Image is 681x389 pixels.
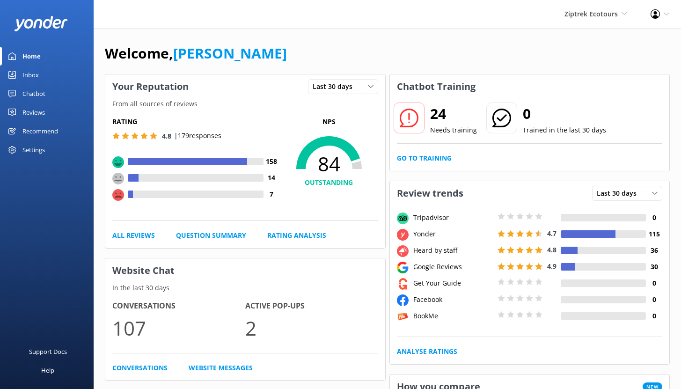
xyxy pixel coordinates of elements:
[41,361,54,380] div: Help
[411,278,495,288] div: Get Your Guide
[29,342,67,361] div: Support Docs
[411,294,495,305] div: Facebook
[280,117,378,127] p: NPS
[646,262,662,272] h4: 30
[264,189,280,199] h4: 7
[390,181,470,206] h3: Review trends
[547,262,557,271] span: 4.9
[105,258,385,283] h3: Website Chat
[112,300,245,312] h4: Conversations
[523,125,606,135] p: Trained in the last 30 days
[112,363,168,373] a: Conversations
[105,42,287,65] h1: Welcome,
[280,177,378,188] h4: OUTSTANDING
[162,132,171,140] span: 4.8
[397,346,457,357] a: Analyse Ratings
[14,16,68,31] img: yonder-white-logo.png
[245,312,378,344] p: 2
[105,99,385,109] p: From all sources of reviews
[245,300,378,312] h4: Active Pop-ups
[264,173,280,183] h4: 14
[105,283,385,293] p: In the last 30 days
[173,44,287,63] a: [PERSON_NAME]
[597,188,642,198] span: Last 30 days
[397,153,452,163] a: Go to Training
[22,66,39,84] div: Inbox
[264,156,280,167] h4: 158
[267,230,326,241] a: Rating Analysis
[189,363,253,373] a: Website Messages
[105,74,196,99] h3: Your Reputation
[22,122,58,140] div: Recommend
[646,245,662,256] h4: 36
[112,230,155,241] a: All Reviews
[313,81,358,92] span: Last 30 days
[411,229,495,239] div: Yonder
[411,262,495,272] div: Google Reviews
[646,311,662,321] h4: 0
[430,125,477,135] p: Needs training
[112,312,245,344] p: 107
[646,213,662,223] h4: 0
[523,103,606,125] h2: 0
[547,229,557,238] span: 4.7
[390,74,483,99] h3: Chatbot Training
[22,103,45,122] div: Reviews
[646,229,662,239] h4: 115
[112,117,280,127] h5: Rating
[280,152,378,176] span: 84
[411,213,495,223] div: Tripadvisor
[646,278,662,288] h4: 0
[411,245,495,256] div: Heard by staff
[22,47,41,66] div: Home
[176,230,246,241] a: Question Summary
[411,311,495,321] div: BookMe
[22,84,45,103] div: Chatbot
[547,245,557,254] span: 4.8
[646,294,662,305] h4: 0
[430,103,477,125] h2: 24
[174,131,221,141] p: | 179 responses
[22,140,45,159] div: Settings
[564,9,618,18] span: Ziptrek Ecotours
